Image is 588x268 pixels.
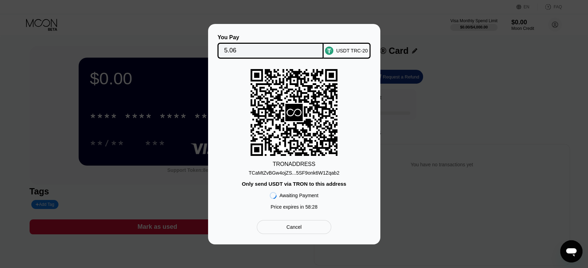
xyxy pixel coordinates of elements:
div: TRON ADDRESS [273,161,316,167]
div: Cancel [286,224,302,230]
div: TCaMtZvBGw4ojZS...5SF9onk6W1Zqab2 [249,167,340,176]
div: Price expires in [271,204,318,210]
span: 58 : 28 [305,204,317,210]
iframe: Button to launch messaging window [560,240,582,262]
div: You PayUSDT TRC-20 [218,34,370,59]
div: You Pay [217,34,324,41]
div: Awaiting Payment [279,193,318,198]
div: Only send USDT via TRON to this address [242,181,346,187]
div: USDT TRC-20 [336,48,368,53]
div: TCaMtZvBGw4ojZS...5SF9onk6W1Zqab2 [249,170,340,176]
div: Cancel [257,220,331,234]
